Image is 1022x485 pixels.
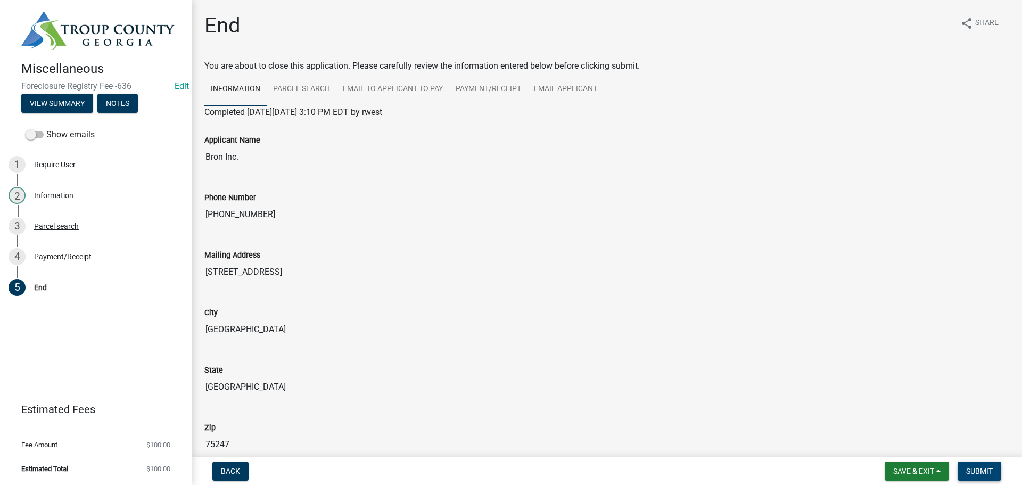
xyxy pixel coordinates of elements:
[34,161,76,168] div: Require User
[26,128,95,141] label: Show emails
[449,72,528,106] a: Payment/Receipt
[528,72,604,106] a: Email Applicant
[9,156,26,173] div: 1
[34,253,92,260] div: Payment/Receipt
[9,248,26,265] div: 4
[175,81,189,91] wm-modal-confirm: Edit Application Number
[204,309,218,317] label: City
[204,107,382,117] span: Completed [DATE][DATE] 3:10 PM EDT by rwest
[21,100,93,108] wm-modal-confirm: Summary
[21,94,93,113] button: View Summary
[146,465,170,472] span: $100.00
[958,462,1001,481] button: Submit
[34,192,73,199] div: Information
[21,81,170,91] span: Foreclosure Registry Fee -636
[336,72,449,106] a: Email to applicant to pay
[204,72,267,106] a: Information
[893,467,934,475] span: Save & Exit
[21,61,183,77] h4: Miscellaneous
[21,11,175,50] img: Troup County, Georgia
[204,13,241,38] h1: End
[267,72,336,106] a: Parcel search
[146,441,170,448] span: $100.00
[204,137,260,144] label: Applicant Name
[97,100,138,108] wm-modal-confirm: Notes
[975,17,999,30] span: Share
[204,367,223,374] label: State
[9,399,175,420] a: Estimated Fees
[34,284,47,291] div: End
[175,81,189,91] a: Edit
[9,218,26,235] div: 3
[97,94,138,113] button: Notes
[960,17,973,30] i: share
[212,462,249,481] button: Back
[221,467,240,475] span: Back
[966,467,993,475] span: Submit
[9,187,26,204] div: 2
[9,279,26,296] div: 5
[885,462,949,481] button: Save & Exit
[21,441,57,448] span: Fee Amount
[21,465,68,472] span: Estimated Total
[204,194,256,202] label: Phone Number
[204,252,260,259] label: Mailing Address
[952,13,1007,34] button: shareShare
[34,223,79,230] div: Parcel search
[204,424,216,432] label: Zip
